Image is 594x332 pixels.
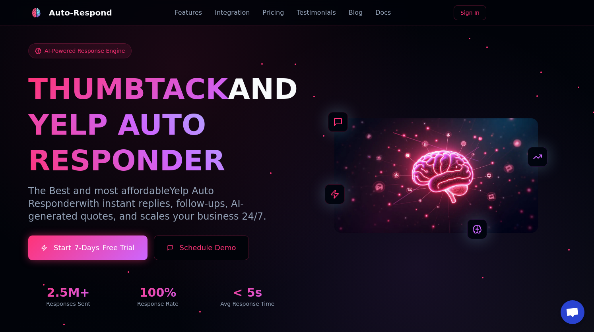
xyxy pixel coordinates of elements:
[375,8,391,17] a: Docs
[561,300,584,324] div: Open chat
[28,235,148,260] a: Start7-DaysFree Trial
[28,286,108,300] div: 2.5M+
[215,8,250,17] a: Integration
[154,235,249,260] button: Schedule Demo
[28,300,108,308] div: Responses Sent
[262,8,284,17] a: Pricing
[28,72,228,106] span: THUMBTACK
[45,47,125,55] span: AI-Powered Response Engine
[297,8,336,17] a: Testimonials
[208,286,287,300] div: < 5s
[28,185,214,209] span: Yelp Auto Responder
[349,8,363,17] a: Blog
[334,118,538,233] img: AI Neural Network Brain
[49,7,112,18] div: Auto-Respond
[228,72,298,106] span: AND
[31,8,41,17] img: Auto-Respond Logo
[208,300,287,308] div: Avg Response Time
[28,5,112,21] a: Auto-Respond LogoAuto-Respond
[28,185,287,223] p: The Best and most affordable with instant replies, follow-ups, AI-generated quotes, and scales yo...
[28,107,287,178] h1: YELP AUTO RESPONDER
[118,300,198,308] div: Response Rate
[175,8,202,17] a: Features
[454,5,486,20] a: Sign In
[118,286,198,300] div: 100%
[489,4,570,22] iframe: Sign in with Google Button
[74,242,99,253] span: 7-Days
